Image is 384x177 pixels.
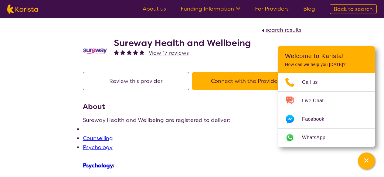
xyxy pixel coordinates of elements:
img: fullstar [139,50,144,55]
img: nedi5p6dj3rboepxmyww.png [83,48,107,54]
p: How can we help you [DATE]? [285,62,368,67]
a: search results [260,26,301,34]
button: Channel Menu [358,152,375,169]
div: Channel Menu [278,46,375,147]
a: Connect with the Provider [192,77,301,85]
a: Psychology [83,144,113,151]
img: Karista logo [7,5,38,14]
span: Back to search [334,5,373,13]
a: Web link opens in a new tab. [278,129,375,147]
a: Psychology [83,162,113,169]
a: Blog [303,5,315,12]
span: Call us [302,78,325,87]
button: Review this provider [83,72,189,90]
a: For Providers [255,5,289,12]
a: Counselling [83,135,113,142]
a: Funding Information [181,5,240,12]
span: search results [266,26,301,34]
h2: Sureway Health and Wellbeing [114,38,251,48]
img: fullstar [114,50,119,55]
img: fullstar [120,50,125,55]
button: Connect with the Provider [192,72,298,90]
span: View 17 reviews [149,49,189,57]
a: About us [143,5,166,12]
ul: Choose channel [278,73,375,147]
u: : [83,162,114,169]
a: Review this provider [83,77,192,85]
p: Sureway Health and Wellbeing are registered to deliver: [83,116,301,125]
img: fullstar [127,50,132,55]
span: Facebook [302,115,331,124]
span: WhatsApp [302,133,333,142]
img: fullstar [133,50,138,55]
h3: About [83,101,301,112]
h2: Welcome to Karista! [285,52,368,60]
span: Live Chat [302,96,331,105]
a: Back to search [330,4,377,14]
a: View 17 reviews [149,48,189,57]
